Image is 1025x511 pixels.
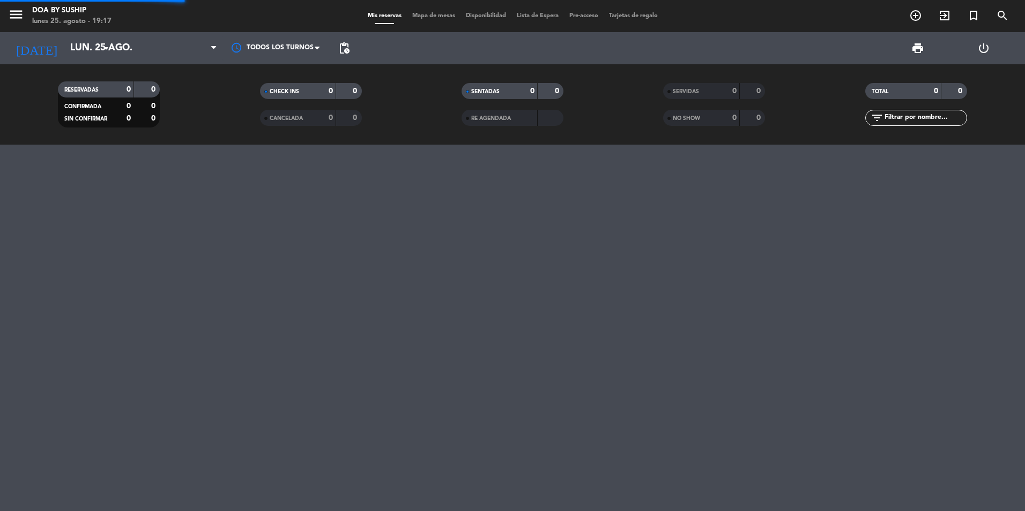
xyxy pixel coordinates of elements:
[127,115,131,122] strong: 0
[530,87,534,95] strong: 0
[911,42,924,55] span: print
[872,89,888,94] span: TOTAL
[353,114,359,122] strong: 0
[555,87,561,95] strong: 0
[8,6,24,22] i: menu
[329,114,333,122] strong: 0
[362,13,407,19] span: Mis reservas
[151,115,158,122] strong: 0
[938,9,951,22] i: exit_to_app
[460,13,511,19] span: Disponibilidad
[732,87,737,95] strong: 0
[977,42,990,55] i: power_settings_new
[100,42,113,55] i: arrow_drop_down
[934,87,938,95] strong: 0
[329,87,333,95] strong: 0
[471,89,500,94] span: SENTADAS
[883,112,967,124] input: Filtrar por nombre...
[564,13,604,19] span: Pre-acceso
[32,5,112,16] div: DOA by SUSHIP
[8,6,24,26] button: menu
[151,102,158,110] strong: 0
[511,13,564,19] span: Lista de Espera
[732,114,737,122] strong: 0
[756,114,763,122] strong: 0
[871,111,883,124] i: filter_list
[673,89,699,94] span: SERVIDAS
[270,89,299,94] span: CHECK INS
[471,116,511,121] span: RE AGENDADA
[604,13,663,19] span: Tarjetas de regalo
[32,16,112,27] div: lunes 25. agosto - 19:17
[996,9,1009,22] i: search
[909,9,922,22] i: add_circle_outline
[127,102,131,110] strong: 0
[353,87,359,95] strong: 0
[8,36,65,60] i: [DATE]
[967,9,980,22] i: turned_in_not
[407,13,460,19] span: Mapa de mesas
[673,116,700,121] span: NO SHOW
[951,32,1017,64] div: LOG OUT
[127,86,131,93] strong: 0
[270,116,303,121] span: CANCELADA
[151,86,158,93] strong: 0
[338,42,351,55] span: pending_actions
[958,87,964,95] strong: 0
[64,104,101,109] span: CONFIRMADA
[64,116,107,122] span: SIN CONFIRMAR
[756,87,763,95] strong: 0
[64,87,99,93] span: RESERVADAS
